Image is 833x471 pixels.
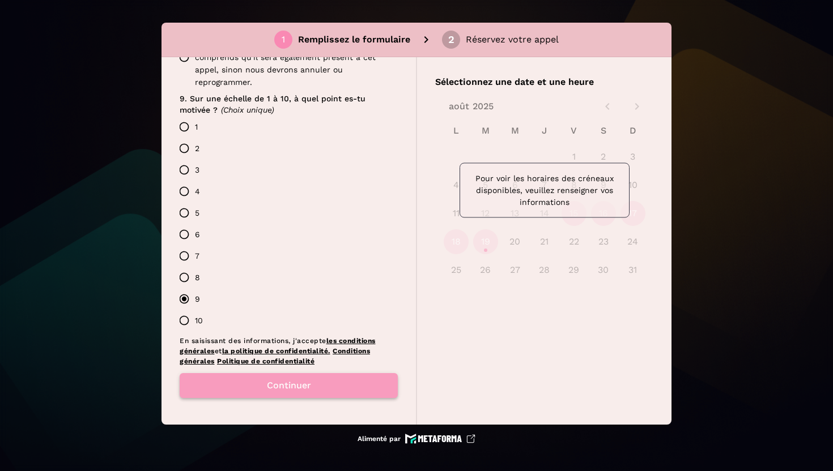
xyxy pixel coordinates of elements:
a: Conditions générales [180,347,370,365]
font: Remplissez le formulaire [298,34,410,45]
font: 7 [195,251,199,260]
font: 4 [195,187,200,196]
a: Alimenté par [358,434,475,444]
a: Politique de confidentialité [217,357,314,365]
font: 1 [282,34,285,45]
a: les conditions générales [180,337,376,355]
font: 5 [195,208,199,217]
font: 2 [195,144,199,153]
font: Réservez votre appel [466,34,559,45]
font: En saisissant des informations, j'accepte [180,337,326,345]
font: Continuer [267,380,311,391]
font: Sélectionnez une date et une heure [435,76,594,87]
font: 1 [195,122,198,131]
font: 9 [195,294,200,303]
font: 2 [448,33,454,45]
button: Continuer [180,373,398,398]
font: Non, je devrai en parler à mes parents, mon partenaire, avant de prendre une décision et je compr... [195,28,382,87]
font: Pour voir les horaires des créneaux disponibles, veuillez renseigner vos informations [475,174,614,207]
font: Alimenté par [358,435,401,443]
font: 8 [195,273,200,282]
a: la politique de confidentialité. [222,347,330,355]
font: 6 [195,230,200,239]
font: 9. Sur une échelle de 1 à 10, à quel point es-tu motivée ? [180,94,368,114]
font: 3 [195,165,199,174]
font: 10 [195,316,203,325]
font: (Choix unique) [221,105,274,114]
font: et [215,347,222,355]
